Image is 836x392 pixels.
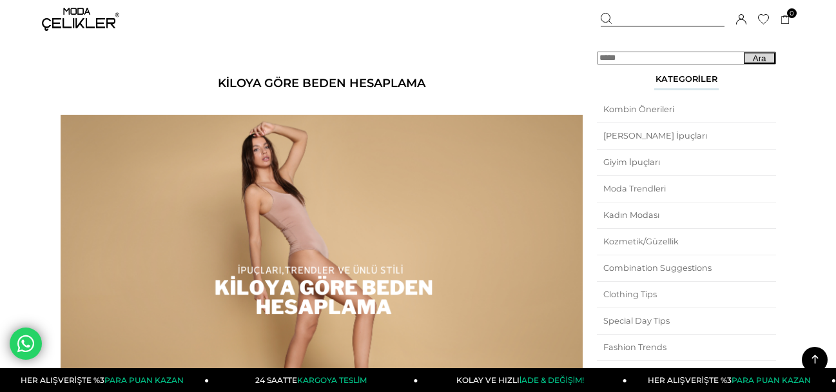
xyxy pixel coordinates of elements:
[297,375,367,385] span: KARGOYA TESLİM
[732,375,811,385] span: PARA PUAN KAZAN
[597,150,776,175] a: Giyim İpuçları
[520,375,584,385] span: İADE & DEĞİŞİM!
[209,368,418,392] a: 24 SAATTEKARGOYA TESLİM
[597,361,776,387] a: Women's Fashion
[597,123,776,149] a: [PERSON_NAME] İpuçları
[42,8,119,31] img: logo
[744,52,775,64] button: Ara
[627,368,836,392] a: HER ALIŞVERİŞTE %3PARA PUAN KAZAN
[597,308,776,334] a: Special Day Tips
[597,97,776,122] a: Kombin Önerileri
[781,15,790,24] a: 0
[418,368,627,392] a: KOLAY VE HIZLIİADE & DEĞİŞİM!
[597,282,776,308] a: Clothing Tips
[104,375,184,385] span: PARA PUAN KAZAN
[597,74,776,90] div: Kategoriler
[597,176,776,202] a: Moda Trendleri
[61,77,583,89] h1: Kiloya Göre Beden Hesaplama
[597,335,776,360] a: Fashion Trends
[787,8,797,18] span: 0
[597,255,776,281] a: Combination Suggestions
[597,229,776,255] a: Kozmetik/Güzellik
[597,202,776,228] a: Kadın Modası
